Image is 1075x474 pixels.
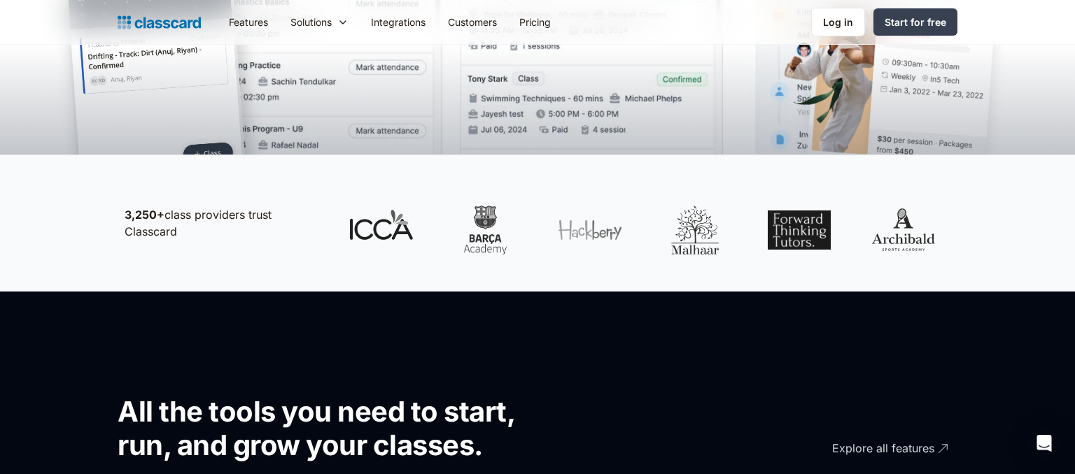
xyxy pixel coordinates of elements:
[290,15,332,29] div: Solutions
[885,15,946,29] div: Start for free
[125,208,164,222] strong: 3,250+
[823,15,853,29] div: Log in
[437,6,508,38] a: Customers
[125,206,321,240] p: class providers trust Classcard
[811,8,865,36] a: Log in
[360,6,437,38] a: Integrations
[754,429,950,468] a: Explore all features
[118,13,201,32] a: home
[118,395,562,462] h2: All the tools you need to start, run, and grow your classes.
[873,8,957,36] a: Start for free
[832,429,934,457] div: Explore all features
[279,6,360,38] div: Solutions
[1027,426,1061,460] div: Open Intercom Messenger
[508,6,562,38] a: Pricing
[218,6,279,38] a: Features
